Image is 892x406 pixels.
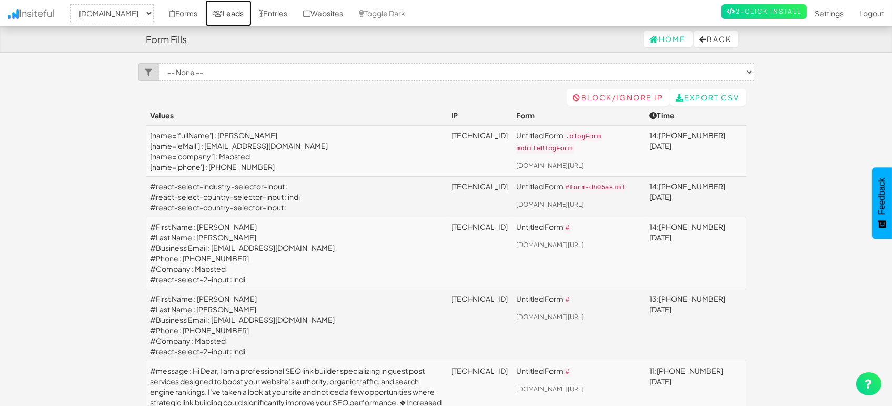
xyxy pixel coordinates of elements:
a: [DOMAIN_NAME][URL] [516,161,584,169]
a: Block/Ignore IP [567,89,670,106]
th: Time [645,106,746,125]
a: Home [644,31,693,47]
a: [TECHNICAL_ID] [451,130,508,140]
p: Untitled Form [516,366,641,378]
a: [DOMAIN_NAME][URL] [516,241,584,249]
code: #form-dh05akiml [563,183,627,192]
td: 13:[PHONE_NUMBER][DATE] [645,289,746,361]
a: [TECHNICAL_ID] [451,366,508,375]
img: icon.png [8,9,19,19]
a: [DOMAIN_NAME][URL] [516,200,584,208]
code: # [563,224,572,233]
button: Back [694,31,738,47]
code: # [563,296,572,305]
a: 2-Click Install [721,4,807,19]
p: Untitled Form [516,221,641,234]
a: Export CSV [670,89,746,106]
td: 14:[PHONE_NUMBER][DATE] [645,177,746,217]
p: Untitled Form [516,181,641,193]
p: Untitled Form [516,130,641,154]
td: #First Name : [PERSON_NAME] #Last Name : [PERSON_NAME] #Business Email : [EMAIL_ADDRESS][DOMAIN_N... [146,217,447,289]
a: [DOMAIN_NAME][URL] [516,313,584,321]
td: [name='fullName'] : [PERSON_NAME] [name='eMail'] : [EMAIL_ADDRESS][DOMAIN_NAME] [name='company'] ... [146,125,447,177]
code: .blogForm mobileBlogForm [516,132,601,154]
p: Untitled Form [516,293,641,306]
a: [TECHNICAL_ID] [451,181,508,191]
a: [TECHNICAL_ID] [451,294,508,303]
td: 14:[PHONE_NUMBER][DATE] [645,125,746,177]
th: Values [146,106,447,125]
span: Feedback [877,178,887,215]
a: [DOMAIN_NAME][URL] [516,385,584,393]
code: # [563,368,572,377]
th: IP [447,106,512,125]
td: #react-select-industry-selector-input : #react-select-country-selector-input : indi #react-select... [146,177,447,217]
a: [TECHNICAL_ID] [451,222,508,231]
td: #First Name : [PERSON_NAME] #Last Name : [PERSON_NAME] #Business Email : [EMAIL_ADDRESS][DOMAIN_N... [146,289,447,361]
th: Form [512,106,645,125]
h4: Form Fills [146,34,187,45]
button: Feedback - Show survey [872,167,892,239]
td: 14:[PHONE_NUMBER][DATE] [645,217,746,289]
